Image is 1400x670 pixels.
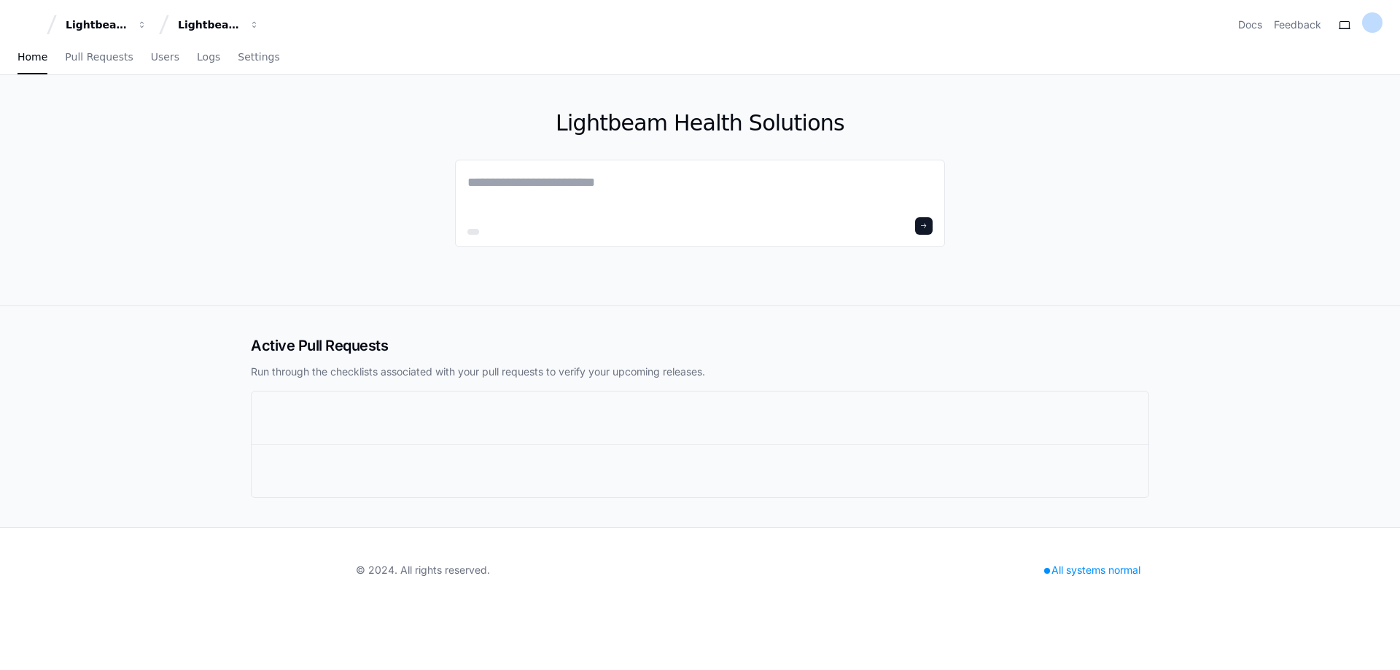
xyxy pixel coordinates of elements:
button: Lightbeam Health Solutions [172,12,265,38]
a: Settings [238,41,279,74]
span: Pull Requests [65,52,133,61]
a: Home [17,41,47,74]
button: Lightbeam Health [60,12,153,38]
div: All systems normal [1035,560,1149,580]
div: Lightbeam Health [66,17,128,32]
div: © 2024. All rights reserved. [356,563,490,577]
h2: Active Pull Requests [251,335,1149,356]
a: Logs [197,41,220,74]
span: Home [17,52,47,61]
span: Users [151,52,179,61]
span: Logs [197,52,220,61]
a: Users [151,41,179,74]
p: Run through the checklists associated with your pull requests to verify your upcoming releases. [251,365,1149,379]
a: Docs [1238,17,1262,32]
h1: Lightbeam Health Solutions [455,110,945,136]
div: Lightbeam Health Solutions [178,17,241,32]
button: Feedback [1274,17,1321,32]
a: Pull Requests [65,41,133,74]
span: Settings [238,52,279,61]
